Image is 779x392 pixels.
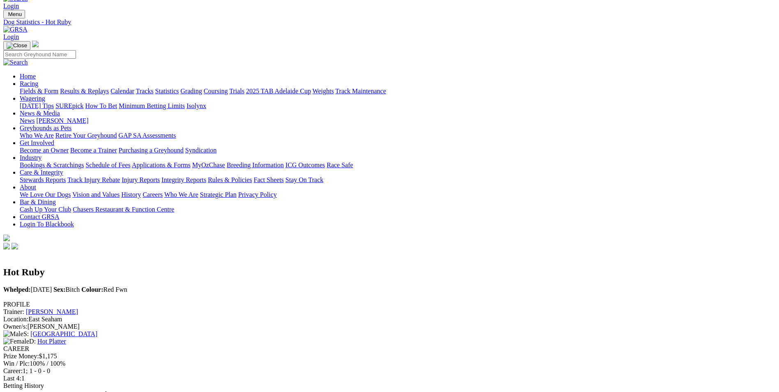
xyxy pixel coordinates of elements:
[20,206,71,213] a: Cash Up Your Club
[3,286,31,293] b: Whelped:
[53,286,65,293] b: Sex:
[20,102,776,110] div: Wagering
[81,286,103,293] b: Colour:
[20,161,776,169] div: Industry
[3,323,776,330] div: [PERSON_NAME]
[3,360,776,367] div: 100% / 100%
[3,26,28,33] img: GRSA
[20,117,776,125] div: News & Media
[81,286,127,293] span: Red Fwn
[20,161,84,168] a: Bookings & Scratchings
[285,161,325,168] a: ICG Outcomes
[227,161,284,168] a: Breeding Information
[181,88,202,95] a: Grading
[20,213,59,220] a: Contact GRSA
[3,323,28,330] span: Owner/s:
[335,88,386,95] a: Track Maintenance
[3,367,776,375] div: 1; 1 - 0 - 0
[3,382,776,390] div: Betting History
[3,316,28,323] span: Location:
[3,375,776,382] div: 1
[119,132,176,139] a: GAP SA Assessments
[313,88,334,95] a: Weights
[11,243,18,249] img: twitter.svg
[20,102,54,109] a: [DATE] Tips
[3,338,29,345] img: Female
[20,206,776,213] div: Bar & Dining
[186,102,206,109] a: Isolynx
[20,132,776,139] div: Greyhounds as Pets
[26,308,78,315] a: [PERSON_NAME]
[142,191,163,198] a: Careers
[3,267,776,278] h2: Hot Ruby
[20,184,36,191] a: About
[3,235,10,241] img: logo-grsa-white.png
[53,286,80,293] span: Bitch
[37,338,66,345] a: Hot Platter
[3,360,30,367] span: Win / Plc:
[8,11,22,17] span: Menu
[119,102,185,109] a: Minimum Betting Limits
[3,50,76,59] input: Search
[3,338,36,345] span: D:
[3,330,29,337] span: S:
[20,95,45,102] a: Wagering
[20,169,63,176] a: Care & Integrity
[20,80,38,87] a: Racing
[326,161,353,168] a: Race Safe
[20,73,36,80] a: Home
[36,117,88,124] a: [PERSON_NAME]
[121,191,141,198] a: History
[20,88,776,95] div: Racing
[229,88,244,95] a: Trials
[3,375,21,382] span: Last 4:
[20,191,776,198] div: About
[161,176,206,183] a: Integrity Reports
[3,286,52,293] span: [DATE]
[192,161,225,168] a: MyOzChase
[3,10,25,18] button: Toggle navigation
[3,353,39,360] span: Prize Money:
[254,176,284,183] a: Fact Sheets
[67,176,120,183] a: Track Injury Rebate
[155,88,179,95] a: Statistics
[70,147,117,154] a: Become a Trainer
[136,88,154,95] a: Tracks
[3,308,24,315] span: Trainer:
[204,88,228,95] a: Coursing
[20,147,69,154] a: Become an Owner
[285,176,323,183] a: Stay On Track
[208,176,252,183] a: Rules & Policies
[3,2,19,9] a: Login
[20,147,776,154] div: Get Involved
[20,88,58,95] a: Fields & Form
[132,161,191,168] a: Applications & Forms
[55,132,117,139] a: Retire Your Greyhound
[20,176,776,184] div: Care & Integrity
[20,176,66,183] a: Stewards Reports
[85,161,130,168] a: Schedule of Fees
[3,41,30,50] button: Toggle navigation
[200,191,237,198] a: Strategic Plan
[20,139,54,146] a: Get Involved
[30,330,97,337] a: [GEOGRAPHIC_DATA]
[72,191,119,198] a: Vision and Values
[110,88,134,95] a: Calendar
[20,132,54,139] a: Who We Are
[164,191,198,198] a: Who We Are
[20,198,56,205] a: Bar & Dining
[3,353,776,360] div: $1,175
[55,102,83,109] a: SUREpick
[119,147,184,154] a: Purchasing a Greyhound
[3,33,19,40] a: Login
[73,206,174,213] a: Chasers Restaurant & Function Centre
[20,191,71,198] a: We Love Our Dogs
[3,18,776,26] a: Dog Statistics - Hot Ruby
[60,88,109,95] a: Results & Replays
[3,367,23,374] span: Career:
[185,147,216,154] a: Syndication
[3,330,23,338] img: Male
[32,41,39,47] img: logo-grsa-white.png
[7,42,27,49] img: Close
